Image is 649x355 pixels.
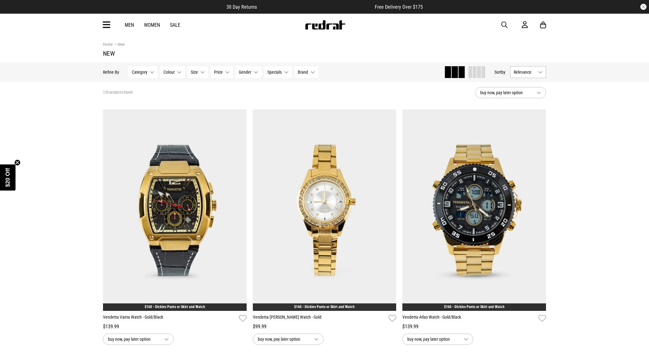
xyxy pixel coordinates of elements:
span: $20 Off [5,168,11,187]
img: Vendetta Vanta Watch - Gold/black in Multi [103,109,247,311]
a: Vendetta Atlas Watch - Gold/Black [402,314,536,323]
button: buy now, pay later option [253,334,324,345]
button: buy now, pay later option [475,87,546,98]
img: Redrat logo [305,20,346,30]
span: Free Delivery Over $175 [375,4,423,10]
div: $139.99 [103,323,247,330]
button: Relevance [510,66,546,78]
button: Size [187,66,208,78]
a: $160 - Dickies Pants or Skirt and Watch [444,305,504,309]
img: Vendetta Atlas Watch - Gold/black in Multi [402,109,546,311]
span: buy now, pay later option [407,335,459,343]
span: Colour [163,70,175,75]
button: Category [128,66,158,78]
span: by [501,70,505,75]
span: buy now, pay later option [480,89,532,96]
div: $139.99 [402,323,546,330]
button: Close teaser [14,159,20,166]
p: Refine By [103,70,119,75]
h1: New [103,50,546,57]
span: buy now, pay later option [108,335,159,343]
button: Colour [160,66,185,78]
a: Vendetta [PERSON_NAME] Watch - Gold [253,314,386,323]
a: $160 - Dickies Pants or Skirt and Watch [294,305,355,309]
a: Sale [170,22,180,28]
a: Vendetta Vanta Watch - Gold/Black [103,314,236,323]
a: Men [125,22,134,28]
button: buy now, pay later option [402,334,473,345]
img: Vendetta Celeste Watch - Gold in Gold [253,109,396,311]
a: Home [103,42,113,47]
span: Price [214,70,223,75]
span: buy now, pay later option [258,335,309,343]
span: Relevance [514,70,536,75]
span: Brand [298,70,308,75]
button: Brand [294,66,318,78]
button: Price [211,66,233,78]
span: Category [132,70,147,75]
span: Size [191,70,198,75]
span: 30 Day Returns [226,4,257,10]
span: 135 products found [103,90,132,95]
button: Sortby [495,68,505,76]
span: Gender [239,70,251,75]
iframe: Customer reviews powered by Trustpilot [269,4,362,10]
span: Specials [267,70,282,75]
button: buy now, pay later option [103,334,174,345]
a: Women [144,22,160,28]
div: $99.99 [253,323,396,330]
button: Gender [235,66,262,78]
a: New [113,42,124,48]
button: Specials [264,66,292,78]
a: $160 - Dickies Pants or Skirt and Watch [145,305,205,309]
